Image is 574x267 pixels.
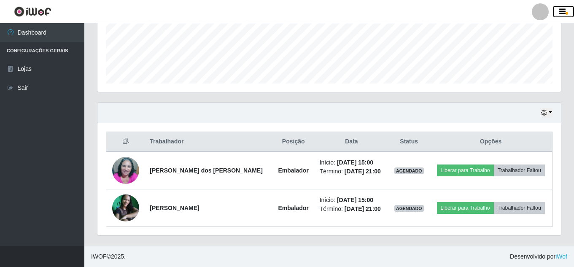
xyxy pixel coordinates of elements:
button: Liberar para Trabalho [437,202,494,214]
th: Data [315,132,389,152]
li: Início: [320,196,384,205]
a: iWof [555,253,567,260]
button: Trabalhador Faltou [494,202,545,214]
button: Liberar para Trabalho [437,165,494,176]
span: AGENDADO [394,167,424,174]
strong: Embalador [278,167,309,174]
li: Término: [320,167,384,176]
li: Término: [320,205,384,213]
button: Trabalhador Faltou [494,165,545,176]
li: Início: [320,158,384,167]
strong: [PERSON_NAME] dos [PERSON_NAME] [150,167,263,174]
time: [DATE] 15:00 [337,159,373,166]
th: Opções [429,132,552,152]
time: [DATE] 15:00 [337,197,373,203]
img: CoreUI Logo [14,6,51,17]
span: AGENDADO [394,205,424,212]
th: Status [388,132,429,152]
strong: [PERSON_NAME] [150,205,199,211]
span: Desenvolvido por [510,252,567,261]
th: Trabalhador [145,132,272,152]
th: Posição [272,132,315,152]
time: [DATE] 21:00 [345,168,381,175]
time: [DATE] 21:00 [345,205,381,212]
strong: Embalador [278,205,309,211]
img: 1743109633482.jpeg [112,194,139,221]
span: © 2025 . [91,252,126,261]
span: IWOF [91,253,107,260]
img: 1694357568075.jpeg [112,146,139,194]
